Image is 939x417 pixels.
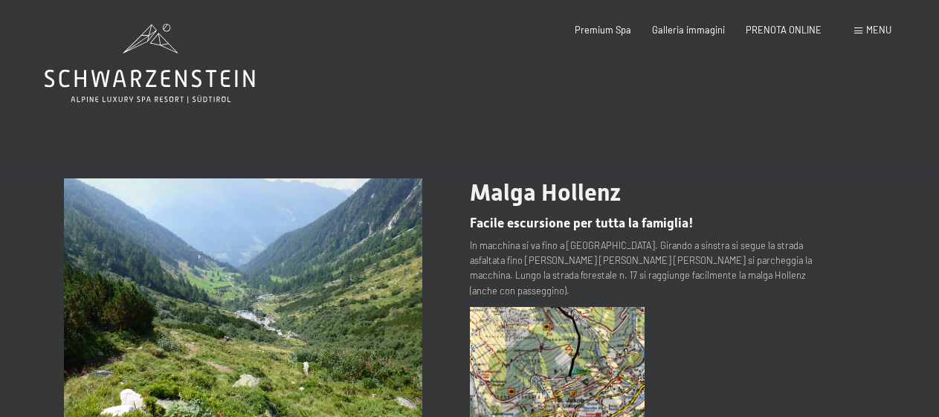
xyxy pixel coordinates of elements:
img: Malga Hollenz [64,178,422,417]
span: Malga Hollenz [470,178,621,207]
span: Facile escursione per tutta la famiglia! [470,216,694,230]
a: PRENOTA ONLINE [746,24,822,36]
a: Premium Spa [575,24,631,36]
a: Galleria immagini [652,24,725,36]
span: Menu [866,24,891,36]
p: In macchina si va fino a [GEOGRAPHIC_DATA]. Girando a sinstra si segue la strada asfaltata fino [... [470,238,828,299]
